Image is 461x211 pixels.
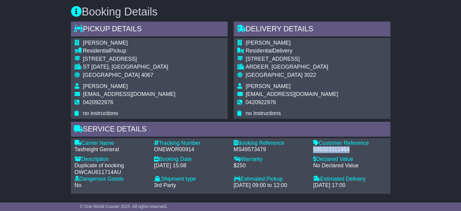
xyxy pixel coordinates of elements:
div: Declared Value [313,156,387,163]
div: Carrier Name [75,140,148,147]
span: no instructions [83,110,118,116]
div: [DATE] 09:00 to 12:00 [234,182,307,189]
span: © One World Courier 2025. All rights reserved. [80,204,168,209]
div: [DATE] 17:00 [313,182,387,189]
div: ONEWOR00914 [154,146,228,153]
span: Residential [83,48,110,54]
span: [GEOGRAPHIC_DATA] [246,72,302,78]
div: Dangerous Goods [75,176,148,182]
div: Delivery Details [234,22,390,38]
div: Service Details [71,122,390,138]
div: 595003311464 [313,146,387,153]
div: No Declared Value [313,162,387,169]
div: Tracking Number [154,140,228,147]
div: Shipment type [154,176,228,182]
div: [DATE] 15:08 [154,162,228,169]
span: [GEOGRAPHIC_DATA] [83,72,140,78]
div: $250 [234,162,307,169]
div: Booking Date [154,156,228,163]
span: 4067 [141,72,153,78]
span: No [75,182,82,188]
div: Customer Reference [313,140,387,147]
div: Tasfreight General [75,146,148,153]
span: [PERSON_NAME] [83,83,128,89]
span: 0420922976 [246,99,276,105]
div: Pickup Details [71,22,228,38]
span: [EMAIL_ADDRESS][DOMAIN_NAME] [246,91,338,97]
span: Residential [246,48,273,54]
span: [EMAIL_ADDRESS][DOMAIN_NAME] [83,91,175,97]
div: [STREET_ADDRESS] [246,56,338,63]
span: 3rd Party [154,182,176,188]
div: Booking Reference [234,140,307,147]
div: Pickup [83,48,175,54]
div: ARDEER, [GEOGRAPHIC_DATA] [246,64,338,70]
span: [PERSON_NAME] [246,40,291,46]
span: 3022 [304,72,316,78]
div: Description [75,156,148,163]
div: ST [DATE], [GEOGRAPHIC_DATA] [83,64,175,70]
div: Warranty [234,156,307,163]
div: Delivery [246,48,338,54]
div: MS49573479 [234,146,307,153]
div: Estimated Delivery [313,176,387,182]
span: 0420922976 [83,99,113,105]
span: [PERSON_NAME] [246,83,291,89]
h3: Booking Details [71,6,390,18]
div: Estimated Pickup [234,176,307,182]
div: [STREET_ADDRESS] [83,56,175,63]
div: Duplicate of booking OWCAU611714AU [75,162,148,175]
span: no instructions [246,110,281,116]
span: [PERSON_NAME] [83,40,128,46]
